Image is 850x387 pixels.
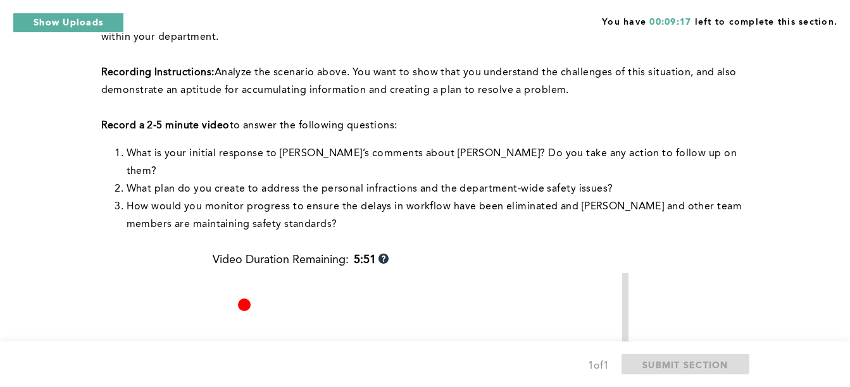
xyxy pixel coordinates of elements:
[230,121,397,131] span: to answer the following questions:
[213,254,389,267] div: Video Duration Remaining:
[101,121,230,131] strong: Record a 2-5 minute video
[127,202,745,230] span: How would you monitor progress to ensure the delays in workflow have been eliminated and [PERSON_...
[127,149,740,176] span: What is your initial response to [PERSON_NAME]’s comments about [PERSON_NAME]? Do you take any ac...
[588,357,609,375] div: 1 of 1
[622,354,749,374] button: SUBMIT SECTION
[602,13,837,28] span: You have left to complete this section.
[649,18,691,27] span: 00:09:17
[101,68,740,95] span: Analyze the scenario above. You want to show that you understand the challenges of this situation...
[354,254,376,267] b: 5:51
[642,359,728,371] span: SUBMIT SECTION
[101,68,215,78] strong: Recording Instructions:
[127,184,613,194] span: What plan do you create to address the personal infractions and the department-wide safety issues?
[13,13,124,33] button: Show Uploads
